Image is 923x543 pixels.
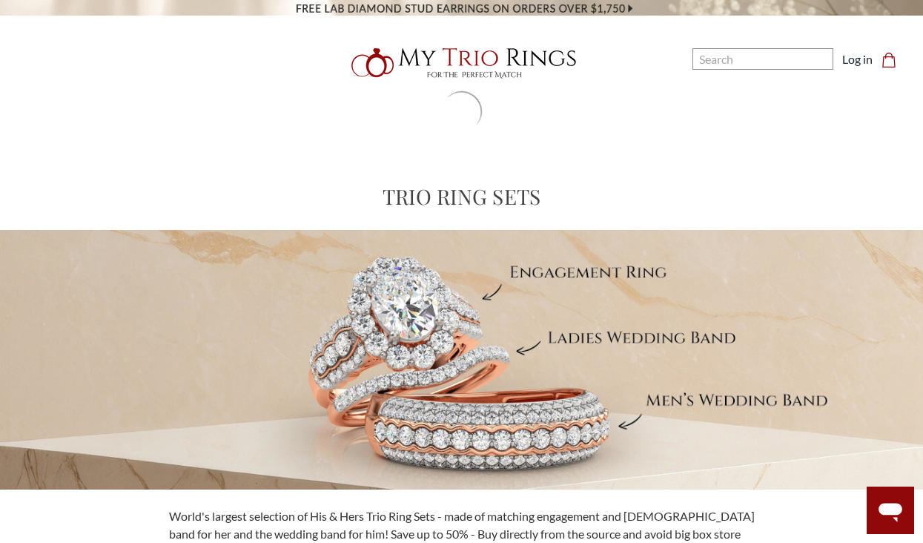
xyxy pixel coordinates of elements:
h1: Trio Ring Sets [383,181,541,212]
img: My Trio Rings [343,39,580,87]
a: My Trio Rings [268,39,655,87]
a: Cart with 0 items [881,50,905,68]
svg: cart.cart_preview [881,53,896,68]
input: Search [692,48,833,70]
a: Log in [842,50,873,68]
